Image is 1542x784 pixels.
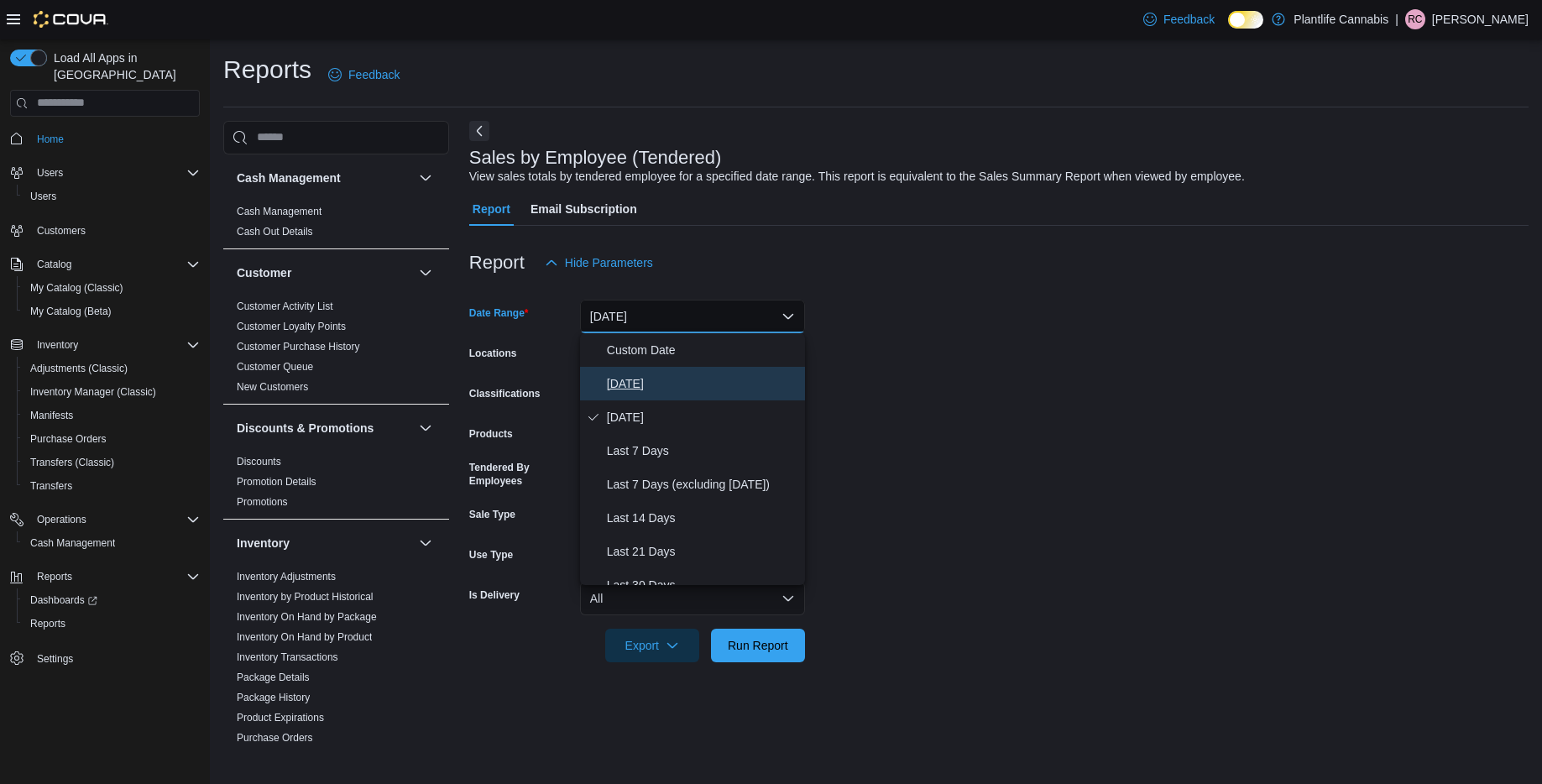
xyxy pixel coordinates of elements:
[30,536,115,550] span: Cash Management
[416,263,436,283] button: Customer
[607,407,798,427] span: [DATE]
[17,357,206,380] button: Adjustments (Classic)
[17,588,206,612] a: Dashboards
[10,120,200,714] nav: Complex example
[237,672,310,683] a: Package Details
[30,362,128,375] span: Adjustments (Classic)
[237,692,310,703] a: Package History
[607,340,798,360] span: Custom Date
[237,456,281,468] a: Discounts
[17,474,206,498] button: Transfers
[237,591,374,603] a: Inventory by Product Historical
[24,301,118,321] a: My Catalog (Beta)
[469,427,513,441] label: Products
[1405,9,1425,29] div: Robert Cadieux
[30,510,93,530] button: Operations
[237,341,360,353] a: Customer Purchase History
[469,548,513,562] label: Use Type
[607,541,798,562] span: Last 21 Days
[30,190,56,203] span: Users
[237,420,412,436] button: Discounts & Promotions
[237,475,316,489] span: Promotion Details
[30,432,107,446] span: Purchase Orders
[24,278,200,298] span: My Catalog (Classic)
[30,510,200,530] span: Operations
[30,593,97,607] span: Dashboards
[24,186,63,206] a: Users
[223,452,449,519] div: Discounts & Promotions
[237,571,336,583] a: Inventory Adjustments
[24,533,200,553] span: Cash Management
[321,58,406,91] a: Feedback
[237,611,377,623] a: Inventory On Hand by Package
[37,258,71,271] span: Catalog
[3,565,206,588] button: Reports
[17,612,206,635] button: Reports
[17,531,206,555] button: Cash Management
[24,358,134,379] a: Adjustments (Classic)
[17,276,206,300] button: My Catalog (Classic)
[3,218,206,243] button: Customers
[237,381,308,393] a: New Customers
[1163,11,1215,28] span: Feedback
[237,170,412,186] button: Cash Management
[469,253,525,273] h3: Report
[607,508,798,528] span: Last 14 Days
[237,380,308,394] span: New Customers
[237,264,412,281] button: Customer
[607,441,798,461] span: Last 7 Days
[237,671,310,684] span: Package Details
[17,380,206,404] button: Inventory Manager (Classic)
[348,66,400,83] span: Feedback
[237,264,291,281] h3: Customer
[30,479,72,493] span: Transfers
[469,387,541,400] label: Classifications
[3,127,206,151] button: Home
[728,637,788,654] span: Run Report
[3,253,206,276] button: Catalog
[24,301,200,321] span: My Catalog (Beta)
[37,338,78,352] span: Inventory
[237,476,316,488] a: Promotion Details
[469,148,722,168] h3: Sales by Employee (Tendered)
[469,461,573,488] label: Tendered By Employees
[237,570,336,583] span: Inventory Adjustments
[3,161,206,185] button: Users
[223,201,449,248] div: Cash Management
[1408,9,1422,29] span: RC
[580,333,805,585] div: Select listbox
[607,575,798,595] span: Last 30 Days
[30,335,85,355] button: Inventory
[469,121,489,141] button: Next
[416,533,436,553] button: Inventory
[24,429,200,449] span: Purchase Orders
[237,340,360,353] span: Customer Purchase History
[30,647,200,668] span: Settings
[711,629,805,662] button: Run Report
[565,254,653,271] span: Hide Parameters
[30,163,200,183] span: Users
[30,456,114,469] span: Transfers (Classic)
[24,533,122,553] a: Cash Management
[1432,9,1529,29] p: [PERSON_NAME]
[30,617,65,630] span: Reports
[30,254,200,274] span: Catalog
[24,405,80,426] a: Manifests
[607,474,798,494] span: Last 7 Days (excluding [DATE])
[469,347,517,360] label: Locations
[30,128,200,149] span: Home
[237,206,321,217] a: Cash Management
[30,254,78,274] button: Catalog
[24,452,121,473] a: Transfers (Classic)
[30,221,92,241] a: Customers
[1137,3,1221,36] a: Feedback
[237,321,346,332] a: Customer Loyalty Points
[24,382,163,402] a: Inventory Manager (Classic)
[237,360,313,374] span: Customer Queue
[37,166,63,180] span: Users
[24,452,200,473] span: Transfers (Classic)
[237,651,338,664] span: Inventory Transactions
[3,645,206,670] button: Settings
[531,192,637,226] span: Email Subscription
